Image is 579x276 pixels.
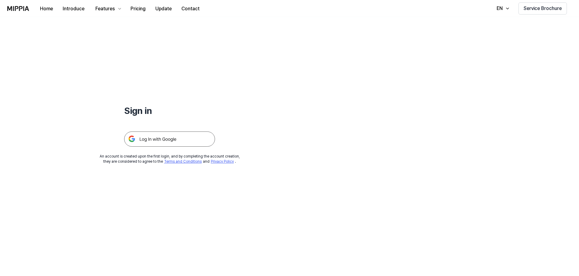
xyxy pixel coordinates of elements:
div: An account is created upon the first login, and by completing the account creation, they are cons... [100,154,240,164]
button: Service Brochure [518,2,567,15]
div: EN [495,5,504,12]
img: logo [7,6,29,11]
button: Home [35,3,58,15]
h1: Sign in [124,104,215,117]
a: Update [151,0,177,17]
button: Pricing [126,3,151,15]
button: Update [151,3,177,15]
button: Features [89,3,126,15]
button: Contact [177,3,204,15]
img: 구글 로그인 버튼 [124,131,215,147]
button: EN [491,2,514,15]
a: Privacy Policy [211,159,234,164]
a: Terms and Conditions [164,159,202,164]
div: Features [94,5,116,12]
button: Introduce [58,3,89,15]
